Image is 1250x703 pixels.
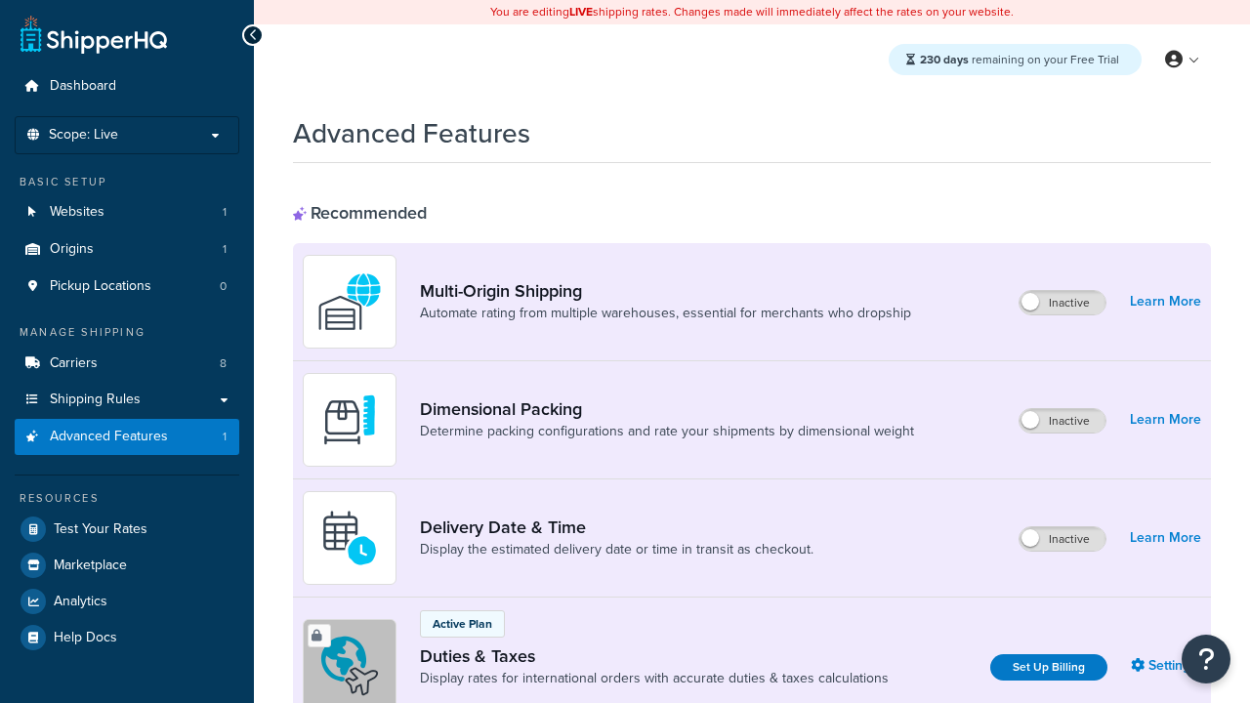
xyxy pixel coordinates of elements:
[54,558,127,574] span: Marketplace
[15,324,239,341] div: Manage Shipping
[1131,652,1201,680] a: Settings
[420,645,889,667] a: Duties & Taxes
[920,51,969,68] strong: 230 days
[50,392,141,408] span: Shipping Rules
[15,269,239,305] a: Pickup Locations0
[15,620,239,655] a: Help Docs
[15,548,239,583] a: Marketplace
[15,419,239,455] li: Advanced Features
[54,594,107,610] span: Analytics
[315,268,384,336] img: WatD5o0RtDAAAAAElFTkSuQmCC
[293,114,530,152] h1: Advanced Features
[15,231,239,268] li: Origins
[420,304,911,323] a: Automate rating from multiple warehouses, essential for merchants who dropship
[1130,288,1201,315] a: Learn More
[420,517,813,538] a: Delivery Date & Time
[220,355,227,372] span: 8
[1020,291,1105,314] label: Inactive
[220,278,227,295] span: 0
[1130,406,1201,434] a: Learn More
[420,422,914,441] a: Determine packing configurations and rate your shipments by dimensional weight
[420,669,889,688] a: Display rates for international orders with accurate duties & taxes calculations
[15,68,239,104] a: Dashboard
[1182,635,1230,683] button: Open Resource Center
[50,204,104,221] span: Websites
[50,241,94,258] span: Origins
[15,419,239,455] a: Advanced Features1
[50,429,168,445] span: Advanced Features
[990,654,1107,681] a: Set Up Billing
[15,174,239,190] div: Basic Setup
[50,78,116,95] span: Dashboard
[15,490,239,507] div: Resources
[1020,527,1105,551] label: Inactive
[15,231,239,268] a: Origins1
[49,127,118,144] span: Scope: Live
[223,429,227,445] span: 1
[15,346,239,382] a: Carriers8
[920,51,1119,68] span: remaining on your Free Trial
[15,346,239,382] li: Carriers
[1130,524,1201,552] a: Learn More
[15,194,239,230] a: Websites1
[15,382,239,418] a: Shipping Rules
[315,504,384,572] img: gfkeb5ejjkALwAAAABJRU5ErkJggg==
[293,202,427,224] div: Recommended
[433,615,492,633] p: Active Plan
[15,584,239,619] a: Analytics
[15,512,239,547] a: Test Your Rates
[15,194,239,230] li: Websites
[315,386,384,454] img: DTVBYsAAAAAASUVORK5CYII=
[54,521,147,538] span: Test Your Rates
[223,204,227,221] span: 1
[54,630,117,646] span: Help Docs
[420,280,911,302] a: Multi-Origin Shipping
[569,3,593,21] b: LIVE
[50,355,98,372] span: Carriers
[420,540,813,559] a: Display the estimated delivery date or time in transit as checkout.
[1020,409,1105,433] label: Inactive
[50,278,151,295] span: Pickup Locations
[420,398,914,420] a: Dimensional Packing
[15,269,239,305] li: Pickup Locations
[223,241,227,258] span: 1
